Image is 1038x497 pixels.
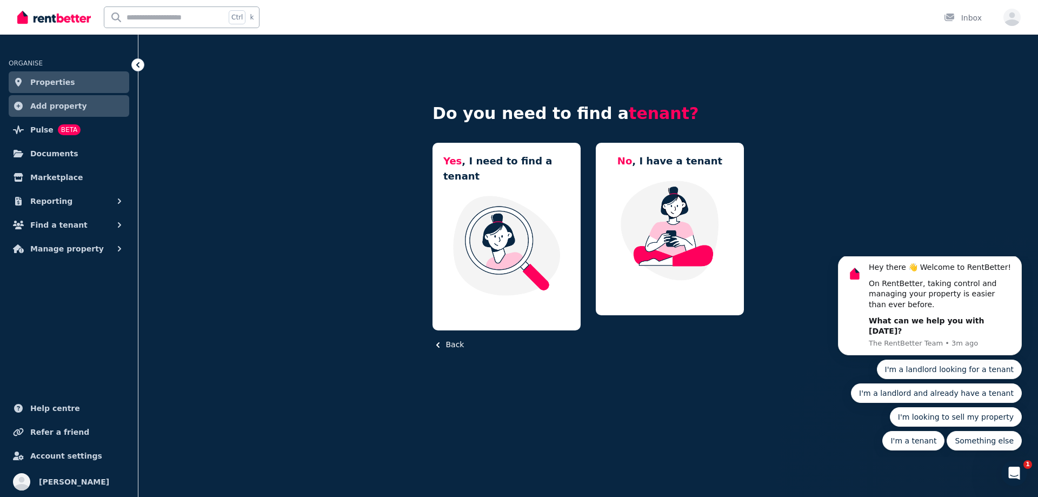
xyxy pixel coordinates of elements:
[443,195,570,296] img: I need a tenant
[443,154,570,184] h5: , I need to find a tenant
[9,95,129,117] a: Add property
[9,143,129,164] a: Documents
[9,397,129,419] a: Help centre
[30,218,88,231] span: Find a tenant
[30,171,83,184] span: Marketplace
[30,426,89,439] span: Refer a friend
[822,256,1038,457] iframe: Intercom notifications message
[944,12,982,23] div: Inbox
[617,155,632,167] span: No
[61,175,123,194] button: Quick reply: I'm a tenant
[30,402,80,415] span: Help centre
[617,154,722,169] h5: , I have a tenant
[229,10,245,24] span: Ctrl
[30,195,72,208] span: Reporting
[250,13,254,22] span: k
[30,100,87,112] span: Add property
[443,155,462,167] span: Yes
[9,421,129,443] a: Refer a friend
[9,238,129,260] button: Manage property
[1023,460,1032,469] span: 1
[47,22,192,54] div: On RentBetter, taking control and managing your property is easier than ever before.
[629,104,698,123] span: tenant?
[16,103,200,194] div: Quick reply options
[47,6,192,17] div: Hey there 👋 Welcome to RentBetter!
[125,175,200,194] button: Quick reply: Something else
[55,103,201,123] button: Quick reply: I'm a landlord looking for a tenant
[607,180,733,281] img: Manage my property
[24,9,42,26] img: Profile image for The RentBetter Team
[68,151,200,170] button: Quick reply: I'm looking to sell my property
[58,124,81,135] span: BETA
[9,190,129,212] button: Reporting
[9,119,129,141] a: PulseBETA
[432,104,744,123] h4: Do you need to find a
[9,71,129,93] a: Properties
[432,339,464,350] button: Back
[47,60,162,79] b: What can we help you with [DATE]?
[9,214,129,236] button: Find a tenant
[29,127,200,147] button: Quick reply: I'm a landlord and already have a tenant
[39,475,109,488] span: [PERSON_NAME]
[47,6,192,81] div: Message content
[9,59,43,67] span: ORGANISE
[30,242,104,255] span: Manage property
[9,445,129,467] a: Account settings
[30,123,54,136] span: Pulse
[30,147,78,160] span: Documents
[47,82,192,92] p: Message from The RentBetter Team, sent 3m ago
[17,9,91,25] img: RentBetter
[30,76,75,89] span: Properties
[9,167,129,188] a: Marketplace
[30,449,102,462] span: Account settings
[1001,460,1027,486] iframe: Intercom live chat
